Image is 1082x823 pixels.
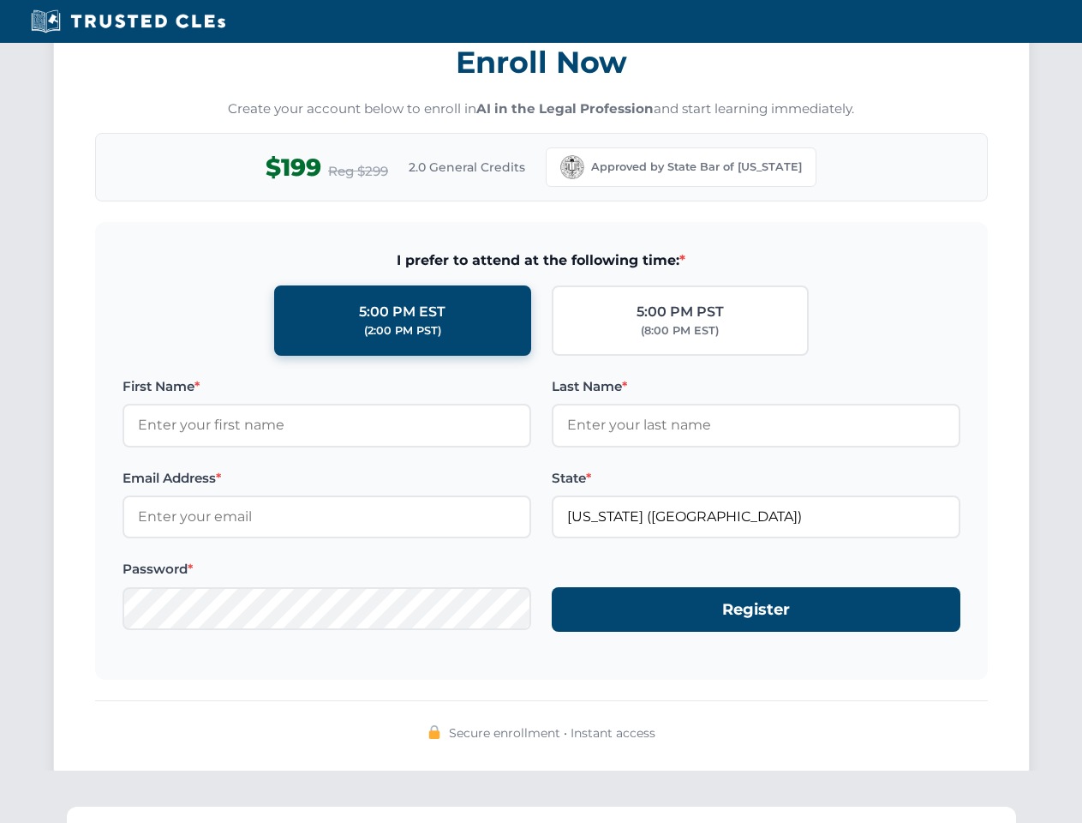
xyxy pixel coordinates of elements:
[266,148,321,187] span: $199
[552,496,960,538] input: California (CA)
[552,468,960,489] label: State
[95,99,988,119] p: Create your account below to enroll in and start learning immediately.
[552,376,960,397] label: Last Name
[409,158,525,177] span: 2.0 General Credits
[359,301,445,323] div: 5:00 PM EST
[95,35,988,89] h3: Enroll Now
[123,404,531,447] input: Enter your first name
[364,322,441,339] div: (2:00 PM PST)
[123,559,531,580] label: Password
[427,725,441,739] img: 🔒
[560,155,584,179] img: California Bar
[641,322,719,339] div: (8:00 PM EST)
[123,249,960,272] span: I prefer to attend at the following time:
[449,724,655,742] span: Secure enrollment • Instant access
[476,100,654,117] strong: AI in the Legal Profession
[328,161,388,182] span: Reg $299
[637,301,724,323] div: 5:00 PM PST
[552,587,960,633] button: Register
[26,9,230,34] img: Trusted CLEs
[552,404,960,447] input: Enter your last name
[123,496,531,538] input: Enter your email
[591,159,802,176] span: Approved by State Bar of [US_STATE]
[123,468,531,489] label: Email Address
[123,376,531,397] label: First Name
